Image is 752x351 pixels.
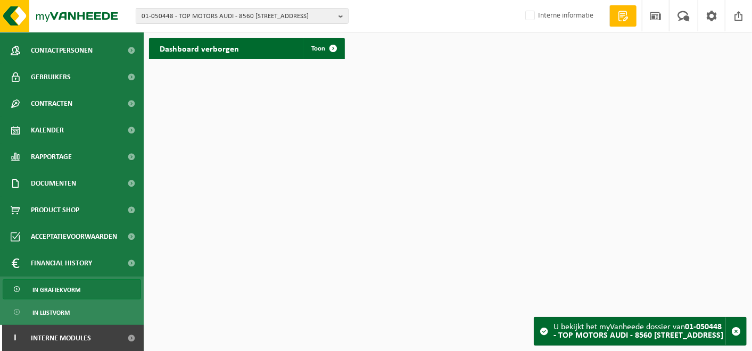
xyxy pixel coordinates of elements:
[523,8,593,24] label: Interne informatie
[142,9,334,24] span: 01-050448 - TOP MOTORS AUDI - 8560 [STREET_ADDRESS]
[3,279,141,299] a: In grafiekvorm
[31,223,117,250] span: Acceptatievoorwaarden
[303,38,344,59] a: Toon
[31,117,64,144] span: Kalender
[32,303,70,323] span: In lijstvorm
[553,323,723,340] strong: 01-050448 - TOP MOTORS AUDI - 8560 [STREET_ADDRESS]
[31,250,92,277] span: Financial History
[311,45,325,52] span: Toon
[149,38,250,59] h2: Dashboard verborgen
[31,64,71,90] span: Gebruikers
[31,197,79,223] span: Product Shop
[31,144,72,170] span: Rapportage
[31,170,76,197] span: Documenten
[553,317,725,345] div: U bekijkt het myVanheede dossier van
[3,302,141,322] a: In lijstvorm
[136,8,349,24] button: 01-050448 - TOP MOTORS AUDI - 8560 [STREET_ADDRESS]
[31,37,93,64] span: Contactpersonen
[32,280,80,300] span: In grafiekvorm
[31,90,72,117] span: Contracten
